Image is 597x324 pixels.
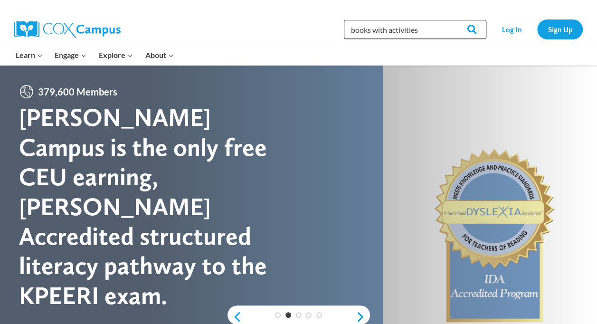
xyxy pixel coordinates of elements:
[9,45,49,65] button: Child menu of Learn
[93,45,139,65] button: Child menu of Explore
[227,311,242,323] a: previous
[537,19,583,39] a: Sign Up
[306,312,312,318] a: 4
[49,45,93,65] button: Child menu of Engage
[356,311,370,323] a: next
[285,312,291,318] a: 2
[344,20,486,39] input: Search Cox Campus
[491,19,532,39] a: Log In
[34,84,121,99] span: 379,600 Members
[19,103,298,310] div: [PERSON_NAME] Campus is the only free CEU earning, [PERSON_NAME] Accredited structured literacy p...
[9,45,180,65] nav: Primary Navigation
[316,312,322,318] a: 5
[296,312,302,318] a: 3
[491,19,583,39] nav: Secondary Navigation
[14,21,121,38] img: Cox Campus
[275,312,281,318] a: 1
[139,45,180,65] button: Child menu of About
